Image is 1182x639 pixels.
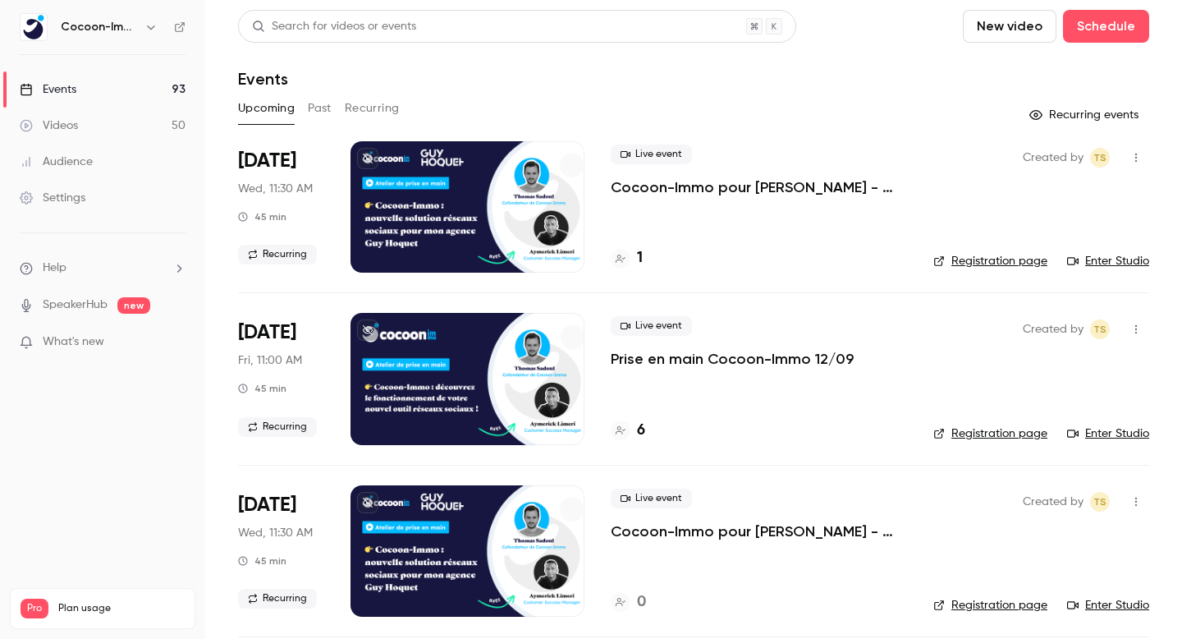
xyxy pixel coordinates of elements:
span: Wed, 11:30 AM [238,525,313,541]
a: Registration page [933,253,1047,269]
h4: 1 [637,247,643,269]
div: Sep 17 Wed, 11:30 AM (Europe/Paris) [238,485,324,617]
span: Fri, 11:00 AM [238,352,302,369]
a: Enter Studio [1067,253,1149,269]
span: TS [1093,319,1106,339]
a: 1 [611,247,643,269]
span: Recurring [238,417,317,437]
a: Prise en main Cocoon-Immo 12/09 [611,349,854,369]
a: Registration page [933,425,1047,442]
span: Thomas Sadoul [1090,148,1110,168]
img: Cocoon-Immo [21,14,47,40]
div: Events [20,81,76,98]
span: Plan usage [58,602,185,615]
span: Created by [1023,492,1083,512]
a: Cocoon-Immo pour [PERSON_NAME] - Prise en main [611,522,907,541]
span: Live event [611,145,692,164]
a: Cocoon-Immo pour [PERSON_NAME] - Prise en main [611,177,907,197]
a: 6 [611,420,645,442]
span: What's new [43,333,104,351]
span: Thomas Sadoul [1090,492,1110,512]
span: Recurring [238,589,317,609]
span: new [117,297,150,314]
a: Registration page [933,597,1047,614]
div: 45 min [238,382,286,395]
a: Enter Studio [1067,597,1149,614]
h4: 0 [637,591,646,614]
a: Enter Studio [1067,425,1149,442]
div: Sep 10 Wed, 11:30 AM (Europe/Paris) [238,141,324,273]
span: TS [1093,148,1106,168]
li: help-dropdown-opener [20,260,186,277]
button: Recurring events [1022,102,1149,128]
span: Thomas Sadoul [1090,319,1110,339]
div: Audience [20,154,93,170]
span: Wed, 11:30 AM [238,181,313,197]
div: Sep 12 Fri, 11:00 AM (Europe/Paris) [238,313,324,444]
span: Pro [21,599,48,618]
button: Past [308,95,332,122]
button: Recurring [345,95,400,122]
a: SpeakerHub [43,297,108,314]
h1: Events [238,69,288,89]
span: [DATE] [238,319,296,346]
h4: 6 [637,420,645,442]
h6: Cocoon-Immo [61,19,138,35]
div: 45 min [238,210,286,223]
button: Schedule [1063,10,1149,43]
div: Settings [20,190,85,206]
span: Live event [611,489,692,508]
span: Recurring [238,245,317,264]
span: Created by [1023,148,1083,168]
span: [DATE] [238,492,296,518]
span: Created by [1023,319,1083,339]
span: Help [43,260,66,277]
div: Videos [20,117,78,134]
a: 0 [611,591,646,614]
span: TS [1093,492,1106,512]
iframe: Noticeable Trigger [166,335,186,350]
span: Live event [611,316,692,336]
span: [DATE] [238,148,296,174]
button: New video [963,10,1056,43]
button: Upcoming [238,95,295,122]
div: Search for videos or events [252,18,416,35]
div: 45 min [238,554,286,568]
